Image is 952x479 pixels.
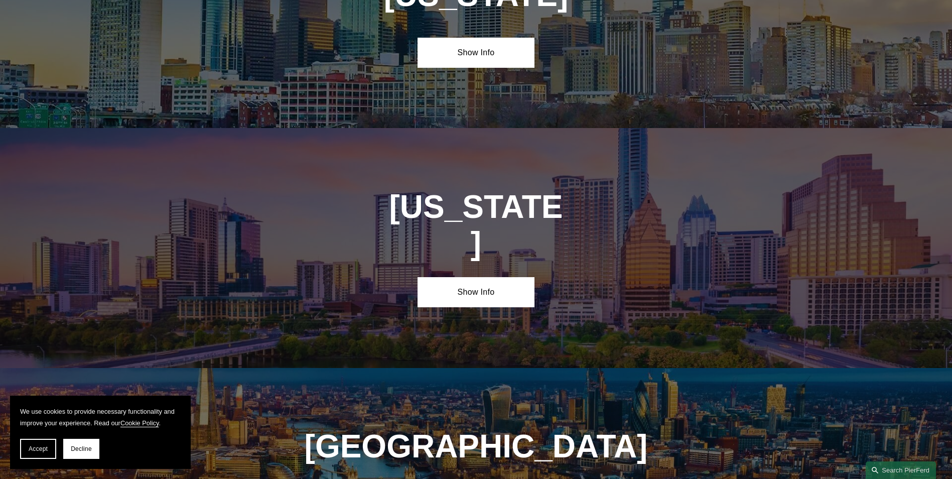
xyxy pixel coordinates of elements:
[63,439,99,459] button: Decline
[418,277,534,307] a: Show Info
[301,428,652,465] h1: [GEOGRAPHIC_DATA]
[418,38,534,68] a: Show Info
[20,406,181,429] p: We use cookies to provide necessary functionality and improve your experience. Read our .
[388,189,564,262] h1: [US_STATE]
[10,396,191,469] section: Cookie banner
[71,445,92,452] span: Decline
[20,439,56,459] button: Accept
[866,461,936,479] a: Search this site
[29,445,48,452] span: Accept
[120,419,159,427] a: Cookie Policy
